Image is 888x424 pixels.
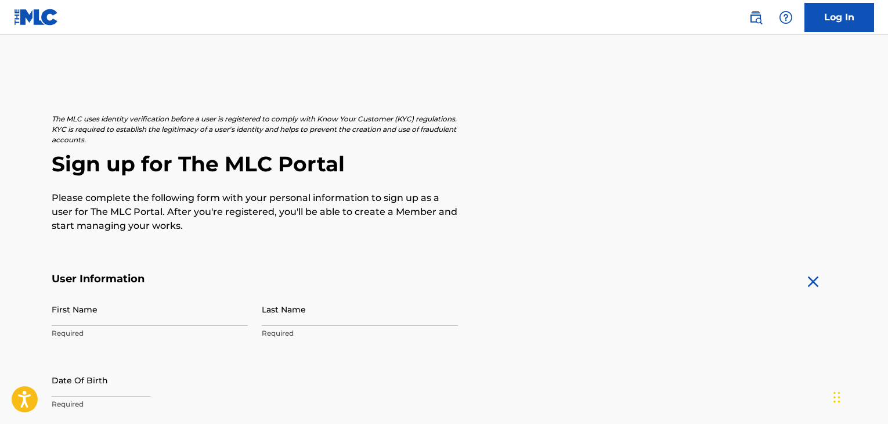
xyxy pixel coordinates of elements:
[804,272,822,291] img: close
[830,368,888,424] div: Widget de chat
[749,10,763,24] img: search
[52,328,248,339] p: Required
[14,9,59,26] img: MLC Logo
[804,3,874,32] a: Log In
[52,114,458,145] p: The MLC uses identity verification before a user is registered to comply with Know Your Customer ...
[833,380,840,415] div: Arrastrar
[830,368,888,424] iframe: Chat Widget
[774,6,797,29] div: Help
[262,328,458,339] p: Required
[744,6,767,29] a: Public Search
[52,191,458,233] p: Please complete the following form with your personal information to sign up as a user for The ML...
[52,399,248,409] p: Required
[52,272,458,286] h5: User Information
[779,10,793,24] img: help
[52,151,836,177] h2: Sign up for The MLC Portal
